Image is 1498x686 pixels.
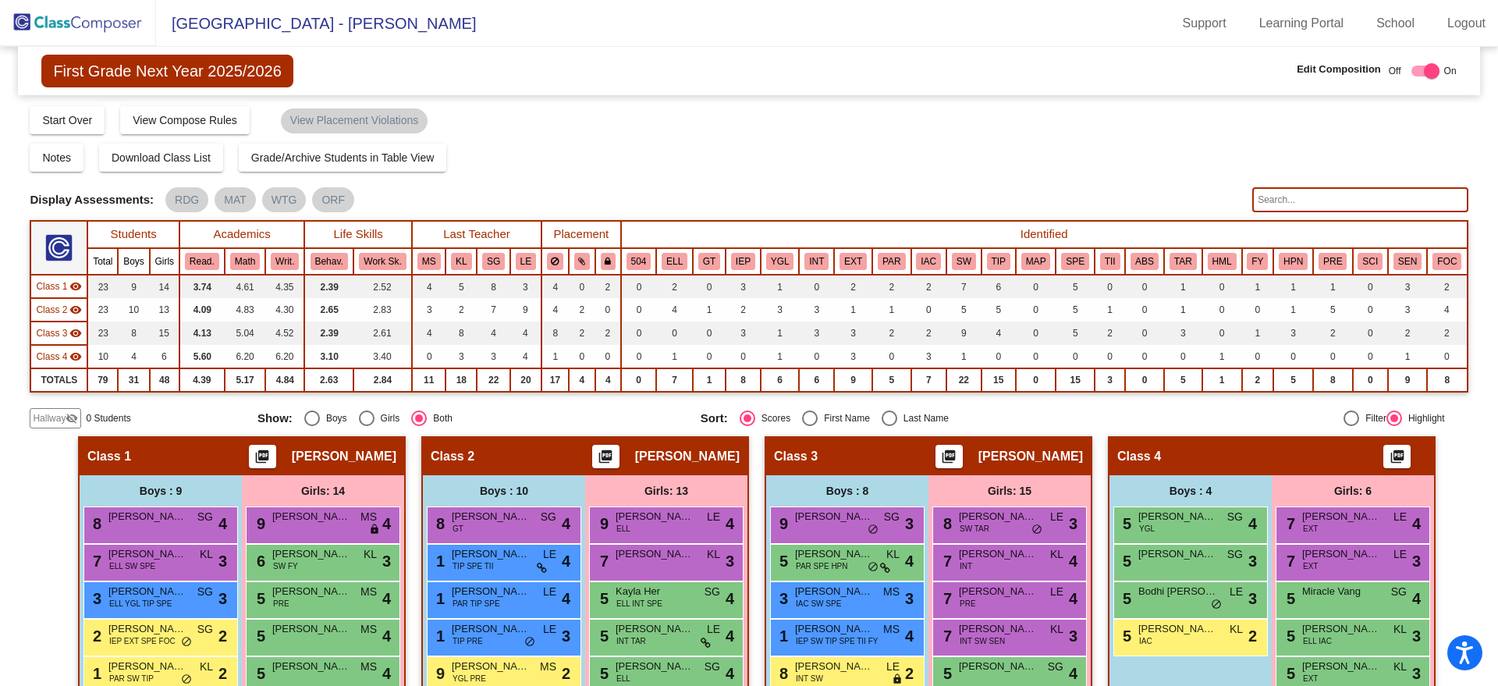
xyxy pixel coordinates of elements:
td: 9 [834,368,872,392]
button: Notes [30,144,83,172]
td: 4.09 [179,298,225,322]
th: Extrovert [834,248,872,275]
td: 0 [1095,275,1125,298]
td: 1 [761,322,800,345]
td: 4 [595,368,621,392]
th: Resource IEP [726,248,761,275]
mat-icon: visibility [69,304,82,316]
mat-chip: View Placement Violations [281,108,428,133]
td: 3 [510,275,541,298]
td: 3 [445,345,477,368]
button: HML [1208,253,1237,270]
button: Behav. [311,253,348,270]
th: Academics [179,221,304,248]
button: View Compose Rules [120,106,250,134]
td: 15 [1056,368,1095,392]
td: 2 [1427,322,1467,345]
th: Social-emotional Needs [1388,248,1427,275]
td: 4.83 [225,298,265,322]
td: 15 [150,322,179,345]
td: 3 [799,298,834,322]
mat-chip: RDG [165,187,208,212]
td: 15 [982,368,1016,392]
td: 2.83 [353,298,412,322]
td: 2.61 [353,322,412,345]
td: 0 [1016,275,1056,298]
a: School [1364,11,1427,36]
th: Placement [541,221,621,248]
th: Indian Action Council [911,248,946,275]
button: Print Students Details [592,445,619,468]
td: 2 [1388,322,1427,345]
td: 2 [595,322,621,345]
td: 1 [1242,322,1274,345]
td: 1 [1095,298,1125,322]
td: 2.65 [304,298,353,322]
td: 0 [1202,298,1242,322]
td: 0 [412,345,445,368]
a: Support [1170,11,1239,36]
td: 0 [1095,345,1125,368]
td: 4 [510,322,541,345]
button: TIP [987,253,1010,270]
td: 79 [87,368,118,392]
td: 0 [1125,275,1164,298]
td: 3 [412,298,445,322]
td: 2.39 [304,322,353,345]
td: 0 [1202,322,1242,345]
td: 0 [911,298,946,322]
td: 2 [872,275,911,298]
th: Boys [118,248,149,275]
span: Edit Composition [1297,62,1381,77]
button: IAC [916,253,941,270]
button: MAP [1021,253,1051,270]
td: 0 [693,345,726,368]
td: 6.20 [265,345,304,368]
td: 1 [1273,275,1313,298]
td: 2 [1095,322,1125,345]
a: Learning Portal [1247,11,1357,36]
th: High absenteeism [1125,248,1164,275]
td: 5 [946,298,982,322]
td: 1 [872,298,911,322]
td: 4 [118,345,149,368]
span: Start Over [42,114,92,126]
td: 2 [726,298,761,322]
td: 18 [445,368,477,392]
th: Targeted Intervention Program [982,248,1016,275]
td: 2 [595,275,621,298]
td: 7 [946,275,982,298]
button: EXT [840,253,867,270]
td: 1 [834,298,872,322]
button: Print Students Details [1383,445,1411,468]
button: KL [451,253,471,270]
td: 5 [872,368,911,392]
td: 3.40 [353,345,412,368]
span: Grade/Archive Students in Table View [251,151,435,164]
td: 0 [1353,322,1388,345]
td: 1 [1242,275,1274,298]
td: 0 [1164,345,1202,368]
td: 2 [911,322,946,345]
button: Download Class List [99,144,223,172]
td: 0 [1016,298,1056,322]
td: 3 [1164,322,1202,345]
th: Tier 3 with Resource [1095,248,1125,275]
td: 3 [1095,368,1125,392]
td: 0 [1353,345,1388,368]
td: 2.84 [353,368,412,392]
th: Keep with teacher [595,248,621,275]
td: 6 [982,275,1016,298]
td: 23 [87,275,118,298]
td: 2.39 [304,275,353,298]
td: 1 [761,345,800,368]
td: 0 [1125,368,1164,392]
td: Jamie Felmlee - No Class Name [30,298,87,322]
td: 20 [510,368,541,392]
td: 3 [799,322,834,345]
button: INT [804,253,829,270]
td: 3 [761,298,800,322]
td: 2.52 [353,275,412,298]
td: 48 [150,368,179,392]
td: 1 [1313,275,1352,298]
